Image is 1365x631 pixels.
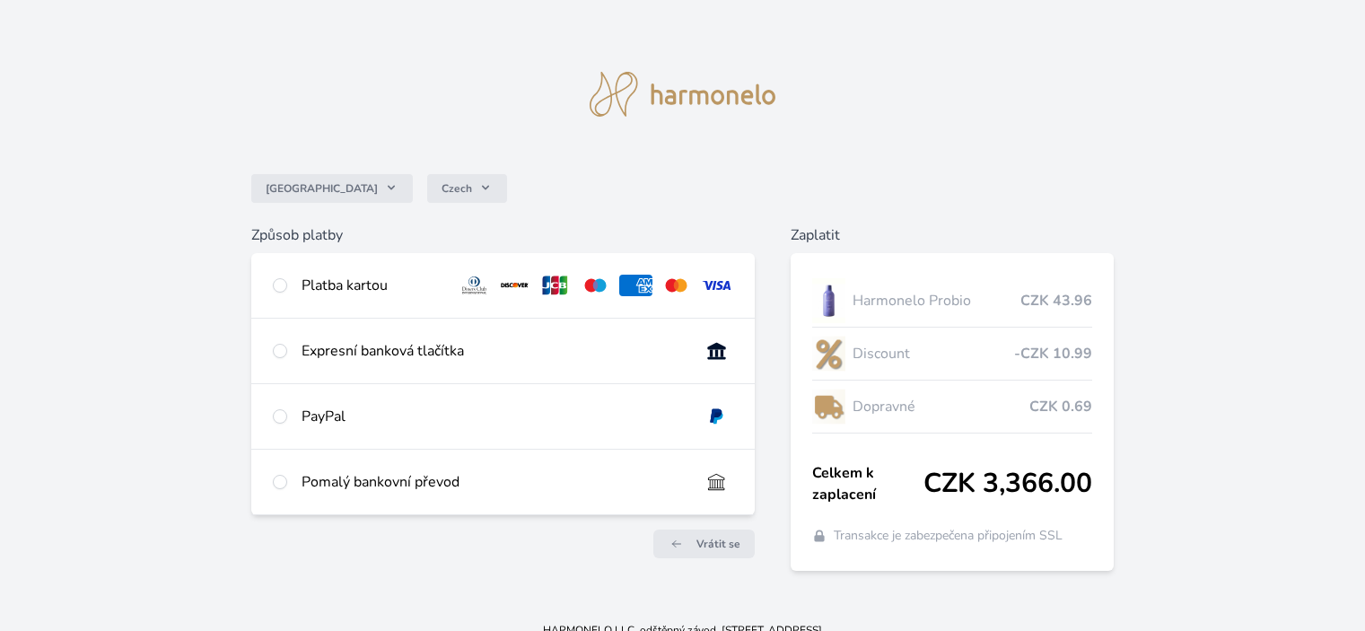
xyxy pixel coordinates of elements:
[660,275,693,296] img: mc.svg
[700,340,733,362] img: onlineBanking_CZ.svg
[266,181,378,196] span: [GEOGRAPHIC_DATA]
[619,275,652,296] img: amex.svg
[653,530,755,558] a: Vrátit se
[302,275,443,296] div: Platba kartou
[812,278,846,323] img: CLEAN_PROBIO_se_stinem_x-lo.jpg
[302,471,685,493] div: Pomalý bankovní převod
[579,275,612,296] img: maestro.svg
[427,174,507,203] button: Czech
[1014,343,1092,364] span: -CZK 10.99
[302,406,685,427] div: PayPal
[923,468,1092,500] span: CZK 3,366.00
[498,275,531,296] img: discover.svg
[812,331,846,376] img: discount-lo.png
[812,384,846,429] img: delivery-lo.png
[251,224,754,246] h6: Způsob platby
[791,224,1114,246] h6: Zaplatit
[834,527,1063,545] span: Transakce je zabezpečena připojením SSL
[1020,290,1092,311] span: CZK 43.96
[458,275,491,296] img: diners.svg
[251,174,413,203] button: [GEOGRAPHIC_DATA]
[442,181,472,196] span: Czech
[590,72,776,117] img: logo.svg
[853,290,1019,311] span: Harmonelo Probio
[696,537,740,551] span: Vrátit se
[812,462,923,505] span: Celkem k zaplacení
[538,275,572,296] img: jcb.svg
[1029,396,1092,417] span: CZK 0.69
[853,396,1028,417] span: Dopravné
[700,406,733,427] img: paypal.svg
[700,471,733,493] img: bankTransfer_IBAN.svg
[853,343,1013,364] span: Discount
[700,275,733,296] img: visa.svg
[302,340,685,362] div: Expresní banková tlačítka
